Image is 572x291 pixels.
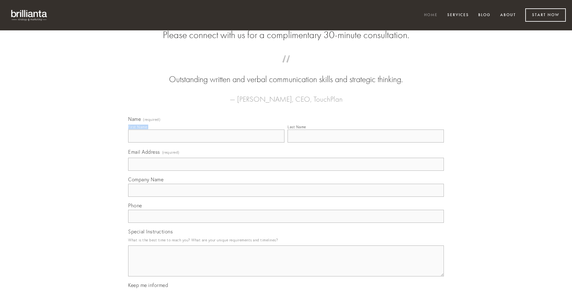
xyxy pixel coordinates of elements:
[420,10,442,20] a: Home
[162,148,180,157] span: (required)
[128,116,141,122] span: Name
[443,10,473,20] a: Services
[138,86,434,105] figcaption: — [PERSON_NAME], CEO, TouchPlan
[128,228,173,235] span: Special Instructions
[6,6,53,24] img: brillianta - research, strategy, marketing
[128,282,168,288] span: Keep me informed
[138,61,434,86] blockquote: Outstanding written and verbal communication skills and strategic thinking.
[128,202,142,209] span: Phone
[496,10,520,20] a: About
[128,236,444,244] p: What is the best time to reach you? What are your unique requirements and timelines?
[128,29,444,41] h2: Please connect with us for a complimentary 30-minute consultation.
[128,125,147,129] div: First Name
[138,61,434,73] span: “
[128,149,160,155] span: Email Address
[474,10,495,20] a: Blog
[143,118,160,121] span: (required)
[288,125,306,129] div: Last Name
[128,176,163,183] span: Company Name
[525,8,566,22] a: Start Now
